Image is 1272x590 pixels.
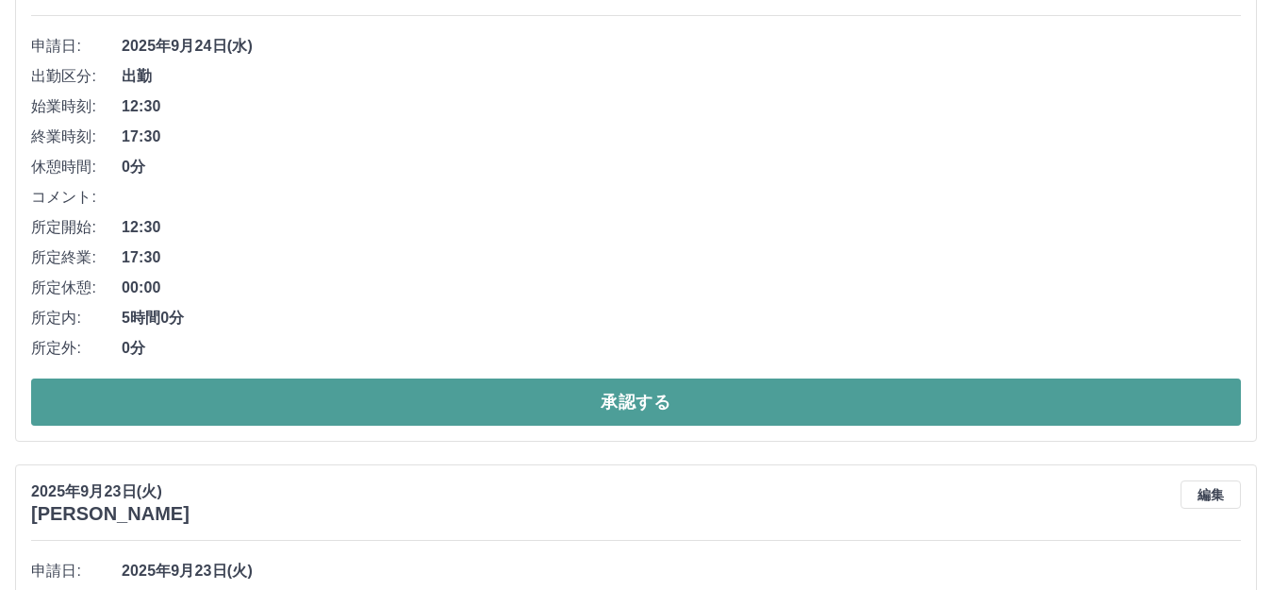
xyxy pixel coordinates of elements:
[122,65,1241,88] span: 出勤
[122,156,1241,178] span: 0分
[31,216,122,239] span: 所定開始:
[122,337,1241,360] span: 0分
[31,65,122,88] span: 出勤区分:
[31,246,122,269] span: 所定終業:
[122,307,1241,329] span: 5時間0分
[31,337,122,360] span: 所定外:
[122,95,1241,118] span: 12:30
[122,35,1241,58] span: 2025年9月24日(水)
[122,277,1241,299] span: 00:00
[31,35,122,58] span: 申請日:
[31,480,190,503] p: 2025年9月23日(火)
[122,246,1241,269] span: 17:30
[31,186,122,209] span: コメント:
[31,277,122,299] span: 所定休憩:
[1181,480,1241,509] button: 編集
[31,503,190,525] h3: [PERSON_NAME]
[122,216,1241,239] span: 12:30
[31,95,122,118] span: 始業時刻:
[122,560,1241,582] span: 2025年9月23日(火)
[122,126,1241,148] span: 17:30
[31,379,1241,426] button: 承認する
[31,156,122,178] span: 休憩時間:
[31,126,122,148] span: 終業時刻:
[31,307,122,329] span: 所定内:
[31,560,122,582] span: 申請日:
